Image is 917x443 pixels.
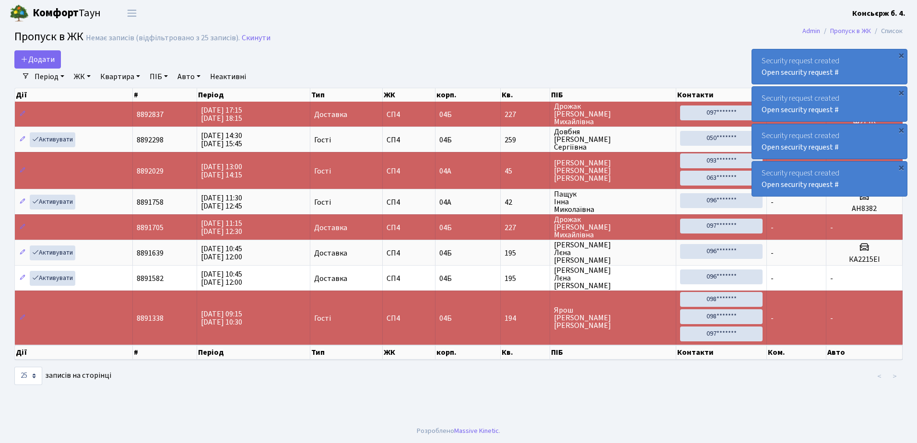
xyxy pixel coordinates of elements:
span: Пропуск в ЖК [14,28,83,45]
span: СП4 [387,136,431,144]
span: - [771,197,774,208]
span: Доставка [314,249,347,257]
span: Таун [33,5,101,22]
th: Період [197,345,310,360]
a: Open security request # [762,67,839,78]
div: × [896,125,906,135]
th: ПІБ [550,345,676,360]
div: Розроблено . [417,426,500,436]
span: 8891758 [137,197,164,208]
span: 04Б [439,109,452,120]
th: ЖК [383,88,435,102]
span: Доставка [314,111,347,118]
span: 8892837 [137,109,164,120]
th: корп. [435,88,501,102]
span: Гості [314,167,331,175]
b: Комфорт [33,5,79,21]
span: Гості [314,136,331,144]
span: 8892298 [137,135,164,145]
div: × [896,50,906,60]
span: Ярош [PERSON_NAME] [PERSON_NAME] [554,306,672,329]
span: [DATE] 14:30 [DATE] 15:45 [201,130,242,149]
span: СП4 [387,111,431,118]
a: Квартира [96,69,144,85]
span: 42 [505,198,546,206]
span: - [771,313,774,324]
div: Немає записів (відфільтровано з 25 записів). [86,34,240,43]
span: Доставка [314,275,347,282]
span: 195 [505,275,546,282]
th: Тип [310,88,383,102]
h5: АН8382 [830,204,898,213]
th: # [133,345,197,360]
span: [PERSON_NAME] Лєна [PERSON_NAME] [554,267,672,290]
span: 194 [505,315,546,322]
a: Massive Kinetic [454,426,499,436]
div: Security request created [752,49,907,84]
th: Контакти [676,88,767,102]
a: Авто [174,69,204,85]
a: Скинути [242,34,270,43]
span: СП4 [387,249,431,257]
div: × [896,88,906,97]
a: Open security request # [762,142,839,152]
span: [DATE] 17:15 [DATE] 18:15 [201,105,242,124]
span: [PERSON_NAME] [PERSON_NAME] [PERSON_NAME] [554,159,672,182]
span: Дрожак [PERSON_NAME] Михайлівна [554,103,672,126]
th: корп. [435,345,501,360]
a: Open security request # [762,179,839,190]
th: Контакти [676,345,767,360]
th: Авто [826,345,903,360]
span: [PERSON_NAME] Лєна [PERSON_NAME] [554,241,672,264]
div: × [896,163,906,172]
span: - [830,273,833,284]
span: [DATE] 09:15 [DATE] 10:30 [201,309,242,327]
a: ПІБ [146,69,172,85]
span: 227 [505,224,546,232]
th: Період [197,88,310,102]
span: 8891582 [137,273,164,284]
span: 8891705 [137,222,164,233]
div: Security request created [752,162,907,196]
span: СП4 [387,315,431,322]
span: 45 [505,167,546,175]
div: Security request created [752,87,907,121]
th: Дії [15,345,133,360]
span: - [830,313,833,324]
span: Додати [21,54,55,65]
span: Гості [314,198,331,206]
span: Гості [314,315,331,322]
span: 227 [505,111,546,118]
a: Активувати [30,132,75,147]
span: 195 [505,249,546,257]
span: Пащук Інна Миколаївна [554,190,672,213]
span: - [830,222,833,233]
span: 8891639 [137,248,164,258]
img: logo.png [10,4,29,23]
span: СП4 [387,224,431,232]
a: Неактивні [206,69,250,85]
a: Активувати [30,271,75,286]
span: - [771,248,774,258]
span: [DATE] 10:45 [DATE] 12:00 [201,244,242,262]
span: [DATE] 11:15 [DATE] 12:30 [201,218,242,237]
button: Переключити навігацію [120,5,144,21]
span: 04Б [439,248,452,258]
span: 259 [505,136,546,144]
a: Активувати [30,195,75,210]
span: 04Б [439,313,452,324]
span: Доставка [314,224,347,232]
span: - [771,273,774,284]
select: записів на сторінці [14,367,42,385]
span: СП4 [387,275,431,282]
span: 04Б [439,222,452,233]
label: записів на сторінці [14,367,111,385]
a: Консьєрж б. 4. [852,8,905,19]
a: Активувати [30,245,75,260]
span: 04А [439,197,451,208]
span: СП4 [387,167,431,175]
h5: КА2215ЕІ [830,255,898,264]
a: Open security request # [762,105,839,115]
span: [DATE] 10:45 [DATE] 12:00 [201,269,242,288]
